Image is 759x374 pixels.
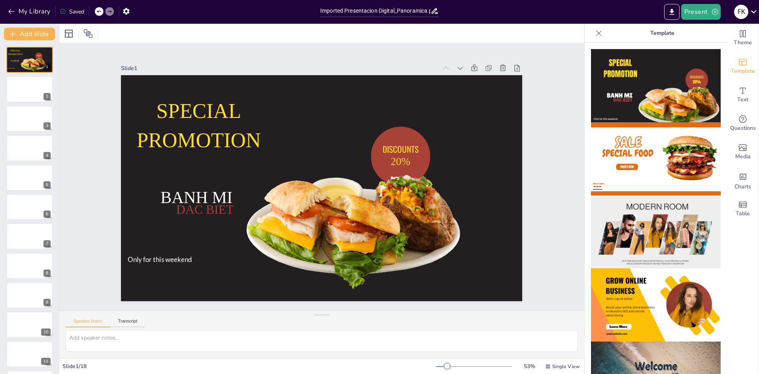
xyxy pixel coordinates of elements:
[43,211,51,218] div: 6
[13,61,19,63] span: DAC BIET
[6,194,53,220] div: 6
[172,172,230,197] span: DAC BIET
[43,270,51,277] div: 8
[62,363,436,370] div: Slide 1 / 18
[737,95,748,104] span: Text
[6,341,53,367] div: 11
[727,52,759,81] div: Add ready made slides
[83,29,93,38] span: Position
[734,182,751,191] span: Charts
[43,122,51,129] div: 3
[6,311,53,338] div: 10
[110,319,145,327] button: Transcript
[43,152,51,159] div: 4
[43,240,51,247] div: 7
[591,268,721,342] img: thumb-4.png
[6,106,53,132] div: 3
[43,63,51,70] div: 1
[4,28,55,40] button: Add slide
[43,93,51,100] div: 2
[730,124,756,133] span: Questions
[520,363,539,370] div: 53 %
[605,24,719,43] p: Template
[147,25,458,98] div: Slide 1
[6,135,53,161] div: 4
[6,5,54,18] button: My Library
[43,299,51,306] div: 9
[6,223,53,249] div: 7
[727,109,759,138] div: Get real-time input from your audience
[66,319,110,327] button: Speaker Notes
[664,4,680,20] button: Export to PowerPoint
[11,60,19,62] span: BANH MI
[734,38,752,47] span: Theme
[6,76,53,102] div: 2
[727,138,759,166] div: Add images, graphics, shapes or video
[591,49,721,122] img: thumb-1.png
[736,209,750,218] span: Table
[60,8,84,15] div: Saved
[591,122,721,196] img: thumb-2.png
[552,363,580,370] span: Single View
[681,4,721,20] button: Present
[727,195,759,223] div: Add a table
[6,282,53,308] div: 9
[727,81,759,109] div: Add text boxes
[62,27,75,40] div: Layout
[727,24,759,52] div: Change the overall theme
[731,67,755,76] span: Template
[727,166,759,195] div: Add charts and graphs
[735,152,751,161] span: Media
[734,4,748,20] button: F K
[41,358,51,365] div: 11
[158,154,232,187] span: BANH MI
[41,328,51,336] div: 10
[6,165,53,191] div: 5
[43,181,51,188] div: 5
[320,5,430,17] input: Insert title
[6,47,53,73] div: 1
[114,213,179,235] span: Only for this weekend
[734,5,748,19] div: F K
[591,196,721,269] img: thumb-3.png
[8,49,23,55] span: SPECIAL PROMOTION
[6,253,53,279] div: 8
